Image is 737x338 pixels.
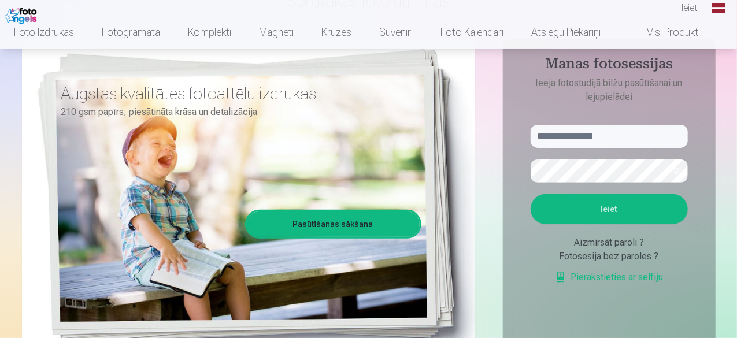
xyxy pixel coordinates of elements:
p: 210 gsm papīrs, piesātināta krāsa un detalizācija [61,104,413,120]
a: Magnēti [245,16,308,49]
a: Atslēgu piekariņi [517,16,614,49]
button: Ieiet [531,194,688,224]
a: Fotogrāmata [88,16,174,49]
p: Ieeja fotostudijā bilžu pasūtīšanai un lejupielādei [519,76,699,104]
img: /fa1 [5,5,40,24]
a: Pierakstieties ar selfiju [555,270,664,284]
h3: Augstas kvalitātes fotoattēlu izdrukas [61,83,413,104]
a: Krūzes [308,16,365,49]
a: Komplekti [174,16,245,49]
a: Pasūtīšanas sākšana [247,211,420,237]
a: Visi produkti [614,16,714,49]
a: Foto kalendāri [427,16,517,49]
a: Suvenīri [365,16,427,49]
div: Fotosesija bez paroles ? [531,250,688,263]
div: Aizmirsāt paroli ? [531,236,688,250]
h4: Manas fotosessijas [519,55,699,76]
